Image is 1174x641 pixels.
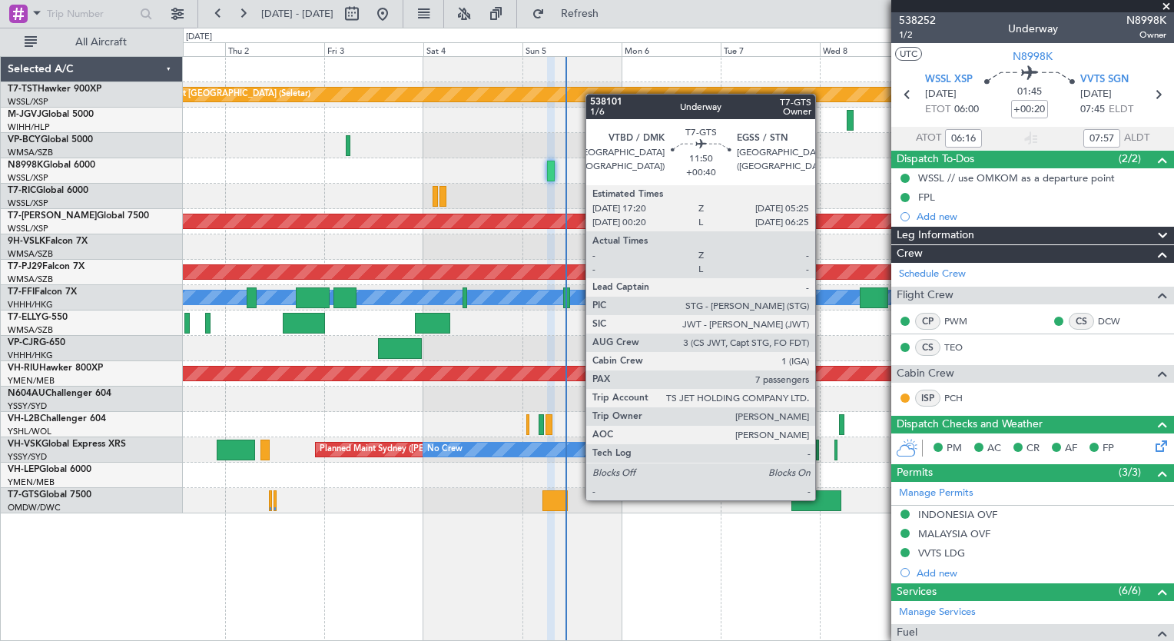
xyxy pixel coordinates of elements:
span: 01:45 [1017,85,1042,100]
a: VP-BCYGlobal 5000 [8,135,93,144]
span: N8998K [1126,12,1166,28]
a: T7-TSTHawker 900XP [8,85,101,94]
a: YMEN/MEB [8,477,55,488]
span: [DATE] [1080,87,1112,102]
div: Add new [917,566,1166,580]
span: T7-ELLY [8,313,41,322]
input: --:-- [1083,129,1120,148]
div: Thu 2 [225,42,324,56]
input: Trip Number [47,2,135,25]
span: ELDT [1109,102,1133,118]
a: WMSA/SZB [8,147,53,158]
a: YSSY/SYD [8,451,47,463]
a: VH-RIUHawker 800XP [8,364,103,373]
a: WMSA/SZB [8,248,53,260]
a: T7-ELLYG-550 [8,313,68,322]
a: YMEN/MEB [8,375,55,387]
span: T7-RIC [8,186,36,195]
span: Leg Information [897,227,974,244]
a: VHHH/HKG [8,299,53,311]
a: WMSA/SZB [8,324,53,336]
span: All Aircraft [40,37,162,48]
span: ALDT [1124,131,1149,146]
span: Services [897,583,937,601]
a: DCW [1098,314,1133,328]
a: TEO [944,340,979,354]
a: VH-LEPGlobal 6000 [8,465,91,474]
span: N8998K [1013,48,1053,65]
button: Refresh [525,2,617,26]
a: T7-GTSGlobal 7500 [8,490,91,500]
a: VH-L2BChallenger 604 [8,414,106,423]
span: VP-BCY [8,135,41,144]
span: T7-TST [8,85,38,94]
a: WSSL/XSP [8,96,48,108]
span: 06:00 [954,102,979,118]
div: ISP [915,390,940,407]
span: M-JGVJ [8,110,41,119]
a: Manage Permits [899,486,973,501]
span: VVTS SGN [1080,72,1129,88]
div: Tue 7 [721,42,820,56]
input: --:-- [945,129,982,148]
a: VP-CJRG-650 [8,338,65,347]
a: WIHH/HLP [8,121,50,133]
span: ATOT [916,131,941,146]
a: PWM [944,314,979,328]
a: T7-[PERSON_NAME]Global 7500 [8,211,149,221]
span: T7-FFI [8,287,35,297]
a: OMDW/DWC [8,502,61,513]
span: CR [1026,441,1040,457]
div: WSSL // use OMKOM as a departure point [918,171,1115,184]
a: WMSA/SZB [8,274,53,285]
div: Mon 6 [622,42,721,56]
span: AC [987,441,1001,457]
div: CS [915,339,940,356]
span: ETOT [925,102,950,118]
span: 9H-VSLK [8,237,45,246]
span: N8998K [8,161,43,170]
span: AF [1065,441,1077,457]
div: FPL [918,191,935,204]
div: CP [915,313,940,330]
a: YSSY/SYD [8,400,47,412]
span: Crew [897,245,923,263]
div: MALAYSIA OVF [918,527,990,540]
div: Underway [1008,21,1058,37]
span: T7-[PERSON_NAME] [8,211,97,221]
span: 538252 [899,12,936,28]
span: T7-PJ29 [8,262,42,271]
a: Manage Services [899,605,976,620]
span: [DATE] [925,87,957,102]
a: N604AUChallenger 604 [8,389,111,398]
span: T7-GTS [8,490,39,500]
span: Dispatch To-Dos [897,151,974,168]
span: 07:45 [1080,102,1105,118]
span: [DATE] - [DATE] [261,7,333,21]
div: Planned Maint Sydney ([PERSON_NAME] Intl) [320,438,498,461]
a: YSHL/WOL [8,426,51,437]
button: UTC [895,47,922,61]
span: Permits [897,464,933,482]
a: VHHH/HKG [8,350,53,361]
div: Fri 3 [324,42,423,56]
span: (3/3) [1119,464,1141,480]
a: T7-PJ29Falcon 7X [8,262,85,271]
a: T7-RICGlobal 6000 [8,186,88,195]
span: VH-VSK [8,440,41,449]
div: Add new [917,210,1166,223]
span: PM [947,441,962,457]
span: VH-RIU [8,364,39,373]
a: PCH [944,391,979,405]
span: (2/2) [1119,151,1141,167]
div: No Crew [427,438,463,461]
span: Owner [1126,28,1166,42]
span: Flight Crew [897,287,953,304]
span: VP-CJR [8,338,39,347]
div: Sun 5 [522,42,622,56]
a: WSSL/XSP [8,198,48,209]
div: INDONESIA OVF [918,508,997,521]
div: Wed 8 [820,42,919,56]
span: VH-L2B [8,414,40,423]
div: Planned Maint [GEOGRAPHIC_DATA] (Seletar) [130,83,310,106]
